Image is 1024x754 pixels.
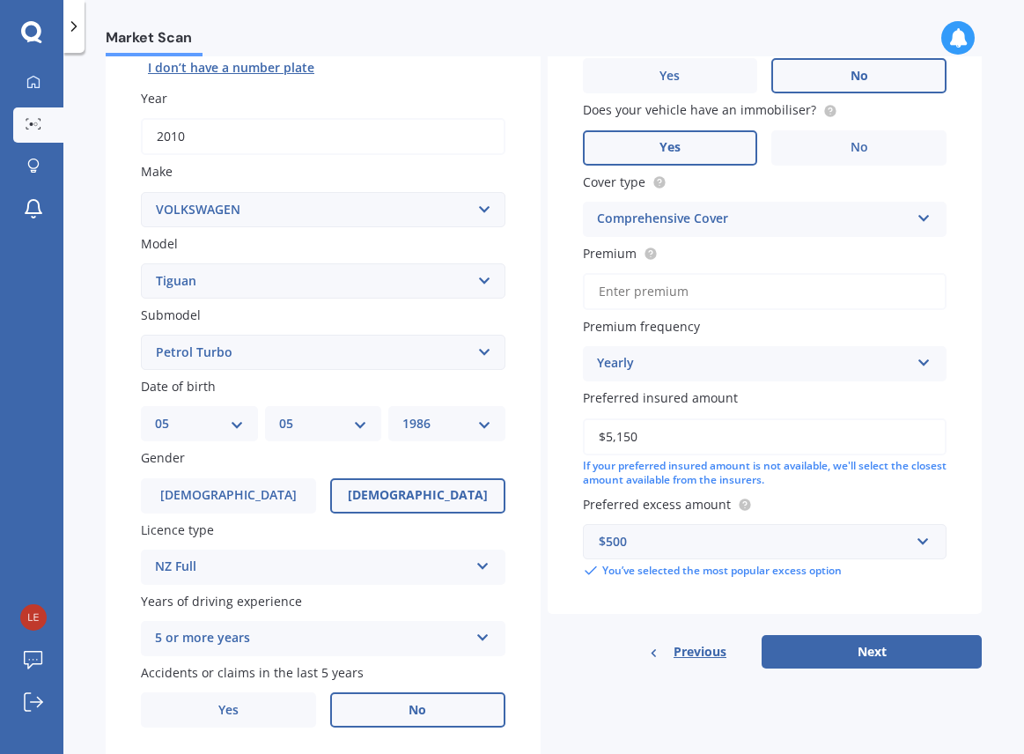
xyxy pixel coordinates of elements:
span: No [409,703,426,718]
div: NZ Full [155,557,468,578]
div: Comprehensive Cover [597,209,910,230]
span: [DEMOGRAPHIC_DATA] [160,488,297,503]
span: Premium frequency [583,318,700,335]
span: Yes [659,69,680,84]
span: Model [141,235,178,252]
span: Gender [141,450,185,467]
span: Preferred insured amount [583,390,738,407]
span: Preferred excess amount [583,496,731,513]
button: I don’t have a number plate [141,54,321,82]
input: YYYY [141,118,505,155]
span: Date of birth [141,378,216,395]
span: Cover type [583,174,645,190]
span: Market Scan [106,29,203,53]
span: Submodel [141,307,201,323]
span: Make [141,164,173,181]
span: Yes [218,703,239,718]
span: [DEMOGRAPHIC_DATA] [348,488,488,503]
span: Year [141,90,167,107]
div: $500 [599,532,910,551]
div: If your preferred insured amount is not available, we'll select the closest amount available from... [583,459,947,489]
span: Premium [583,245,637,262]
span: Accidents or claims in the last 5 years [141,664,364,681]
input: Enter premium [583,273,947,310]
span: Does your vehicle have an immobiliser? [583,102,816,119]
span: Yes [659,140,681,155]
div: You’ve selected the most popular excess option [583,563,947,579]
span: Years of driving experience [141,593,302,610]
button: Next [762,635,982,669]
span: No [851,69,868,84]
div: Yearly [597,353,910,374]
span: No [851,140,868,155]
span: Licence type [141,521,214,538]
img: 3a36603c89d0af436d9690fe35cd9146 [20,604,47,631]
span: Previous [674,639,726,665]
div: 5 or more years [155,628,468,649]
input: Enter amount [583,418,947,455]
